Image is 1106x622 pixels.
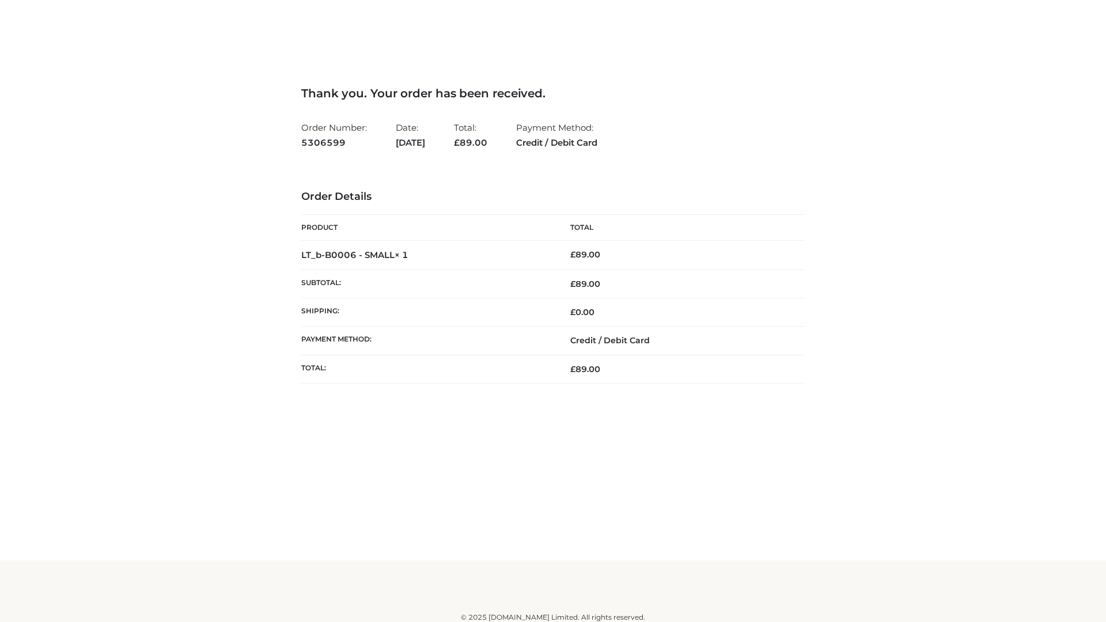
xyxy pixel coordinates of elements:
li: Total: [454,117,487,153]
th: Subtotal: [301,270,553,298]
th: Shipping: [301,298,553,327]
strong: Credit / Debit Card [516,135,597,150]
span: £ [454,137,460,148]
h3: Thank you. Your order has been received. [301,86,805,100]
td: Credit / Debit Card [553,327,805,355]
span: 89.00 [454,137,487,148]
li: Payment Method: [516,117,597,153]
span: £ [570,249,575,260]
th: Payment method: [301,327,553,355]
span: 89.00 [570,364,600,374]
strong: 5306599 [301,135,367,150]
th: Product [301,215,553,241]
strong: LT_b-B0006 - SMALL [301,249,408,260]
th: Total [553,215,805,241]
bdi: 89.00 [570,249,600,260]
bdi: 0.00 [570,307,594,317]
span: £ [570,364,575,374]
li: Date: [396,117,425,153]
span: 89.00 [570,279,600,289]
li: Order Number: [301,117,367,153]
span: £ [570,279,575,289]
th: Total: [301,355,553,383]
strong: [DATE] [396,135,425,150]
h3: Order Details [301,191,805,203]
strong: × 1 [395,249,408,260]
span: £ [570,307,575,317]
